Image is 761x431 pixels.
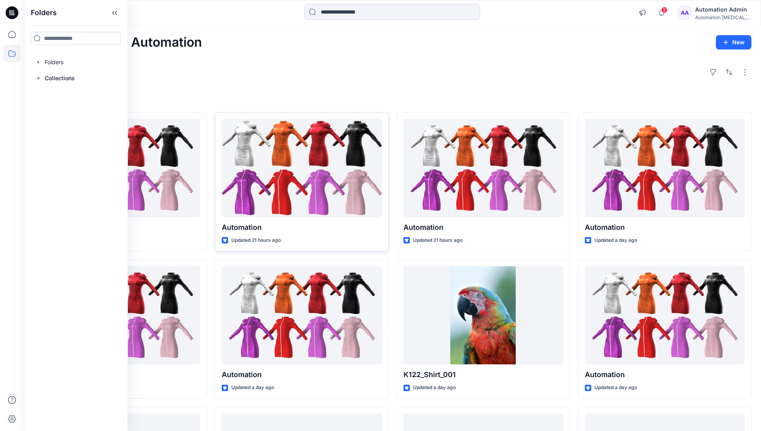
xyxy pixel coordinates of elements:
div: Automation [MEDICAL_DATA]... [695,14,751,20]
p: K122_Shirt_001 [403,369,563,380]
p: Updated a day ago [594,384,637,392]
div: AA [678,6,692,20]
h4: Styles [34,95,751,104]
a: Automation [403,119,563,217]
p: Updated a day ago [413,384,456,392]
p: Updated 21 hours ago [413,236,463,245]
a: K122_Shirt_001 [403,266,563,365]
p: Updated a day ago [594,236,637,245]
a: Automation [222,119,381,217]
p: Automation [403,222,563,233]
a: Automation [585,266,745,365]
p: Updated a day ago [231,384,274,392]
a: Automation [222,266,381,365]
p: Automation [222,222,381,233]
a: Automation [585,119,745,217]
p: Automation [222,369,381,380]
button: New [716,35,751,49]
p: Automation [585,222,745,233]
p: Automation [585,369,745,380]
p: Updated 21 hours ago [231,236,281,245]
span: 3 [661,7,668,13]
div: Automation Admin [695,5,751,14]
p: Collections [45,73,75,83]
